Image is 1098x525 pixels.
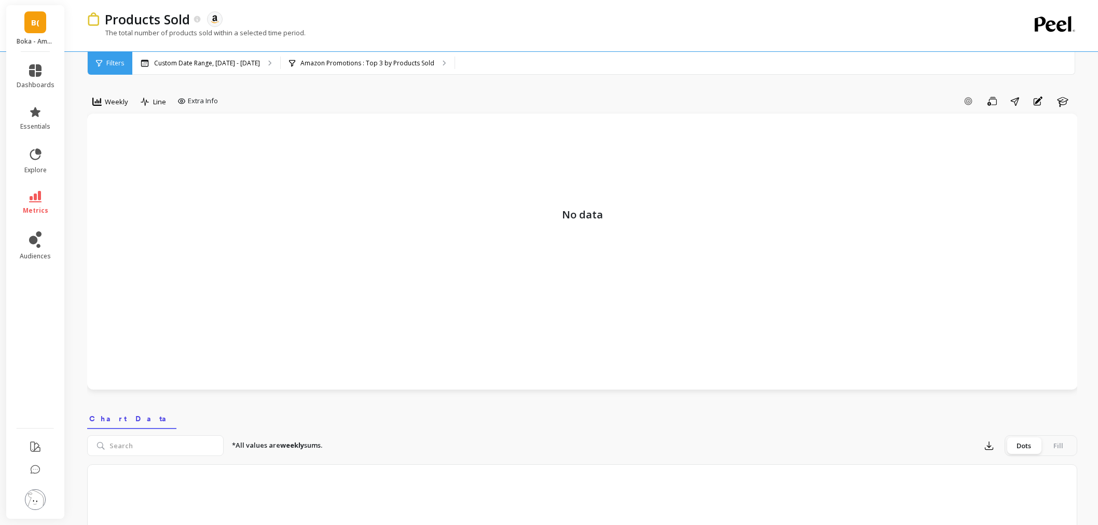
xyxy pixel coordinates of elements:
p: Products Sold [105,10,190,28]
p: *All values are sums. [232,440,322,451]
p: Amazon Promotions : Top 3 by Products Sold [300,59,434,67]
span: Extra Info [188,96,218,106]
span: Filters [106,59,124,67]
p: Boka - Amazon (Essor) [17,37,54,46]
span: dashboards [17,81,54,89]
input: Search [87,435,224,456]
p: Custom Date Range, [DATE] - [DATE] [154,59,260,67]
strong: weekly [280,440,304,450]
img: api.amazon.svg [210,15,219,24]
span: Chart Data [89,413,174,424]
img: profile picture [25,489,46,510]
span: explore [24,166,47,174]
p: The total number of products sold within a selected time period. [87,28,306,37]
div: Fill [1041,437,1075,454]
p: No data [98,124,1067,223]
div: Dots [1007,437,1041,454]
span: Line [153,97,166,107]
span: metrics [23,206,48,215]
nav: Tabs [87,405,1077,429]
span: Weekly [105,97,128,107]
span: essentials [20,122,50,131]
img: header icon [87,12,100,25]
span: audiences [20,252,51,260]
span: B( [31,17,39,29]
